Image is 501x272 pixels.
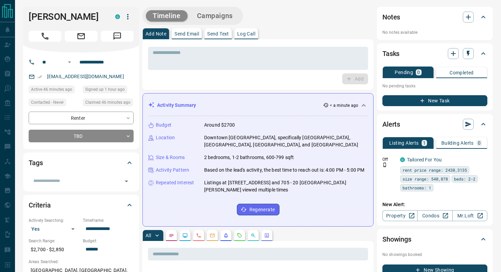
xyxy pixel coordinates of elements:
[83,238,134,244] p: Budget:
[207,31,229,36] p: Send Text
[190,10,240,22] button: Campaigns
[204,154,294,161] p: 2 bedrooms, 1-2 bathrooms, 600-799 sqft
[29,244,79,255] p: $2,700 - $2,850
[250,233,256,238] svg: Opportunities
[29,157,43,168] h2: Tags
[31,99,64,106] span: Contacted - Never
[29,11,105,22] h1: [PERSON_NAME]
[400,157,405,162] div: condos.ca
[423,141,426,145] p: 1
[29,238,79,244] p: Search Range:
[395,70,413,75] p: Pending
[382,45,487,62] div: Tasks
[29,197,134,213] div: Criteria
[204,167,364,174] p: Based on the lead's activity, the best time to reach out is: 4:00 PM - 5:00 PM
[146,10,187,22] button: Timeline
[382,119,400,130] h2: Alerts
[382,9,487,25] div: Notes
[29,86,79,95] div: Tue Aug 12 2025
[156,134,175,141] p: Location
[29,130,134,142] div: TBD
[65,58,74,66] button: Open
[264,233,270,238] svg: Agent Actions
[237,31,255,36] p: Log Call
[65,31,97,42] span: Email
[83,99,134,108] div: Tue Aug 12 2025
[330,102,358,109] p: < a minute ago
[115,14,120,19] div: condos.ca
[156,167,189,174] p: Activity Pattern
[169,233,174,238] svg: Notes
[196,233,201,238] svg: Calls
[382,48,399,59] h2: Tasks
[403,184,431,191] span: bathrooms: 1
[156,179,194,186] p: Repeated Interest
[83,217,134,224] p: Timeframe:
[417,210,452,221] a: Condos
[204,179,368,194] p: Listings at [STREET_ADDRESS] and 705 - 20 [GEOGRAPHIC_DATA][PERSON_NAME] viewed multiple times
[237,233,242,238] svg: Requests
[382,116,487,132] div: Alerts
[29,31,61,42] span: Call
[29,224,79,234] div: Yes
[382,81,487,91] p: No pending tasks
[29,217,79,224] p: Actively Searching:
[31,86,72,93] span: Active 46 minutes ago
[407,157,442,162] a: Tailored For You
[122,176,131,186] button: Open
[146,233,151,238] p: All
[37,74,42,79] svg: Email Verified
[204,121,235,129] p: Around $2700
[210,233,215,238] svg: Emails
[382,29,487,35] p: No notes available
[382,252,487,258] p: No showings booked
[382,234,411,245] h2: Showings
[382,231,487,247] div: Showings
[156,121,171,129] p: Budget
[47,74,124,79] a: [EMAIL_ADDRESS][DOMAIN_NAME]
[382,12,400,23] h2: Notes
[146,31,166,36] p: Add Note
[382,95,487,106] button: New Task
[223,233,229,238] svg: Listing Alerts
[83,86,134,95] div: Tue Aug 12 2025
[157,102,196,109] p: Activity Summary
[441,141,474,145] p: Building Alerts
[85,86,125,93] span: Signed up 1 hour ago
[237,204,279,215] button: Regenerate
[382,210,417,221] a: Property
[452,210,487,221] a: Mr.Loft
[478,141,481,145] p: 0
[454,175,475,182] span: beds: 2-2
[450,70,474,75] p: Completed
[29,155,134,171] div: Tags
[204,134,368,148] p: Downtown [GEOGRAPHIC_DATA], specifically [GEOGRAPHIC_DATA], [GEOGRAPHIC_DATA], [GEOGRAPHIC_DATA],...
[29,259,134,265] p: Areas Searched:
[403,167,467,173] span: rent price range: 2430,3135
[85,99,131,106] span: Claimed 46 minutes ago
[382,201,487,208] p: New Alert:
[148,99,368,112] div: Activity Summary< a minute ago
[156,154,185,161] p: Size & Rooms
[174,31,199,36] p: Send Email
[182,233,188,238] svg: Lead Browsing Activity
[101,31,134,42] span: Message
[403,175,448,182] span: size range: 540,878
[382,162,387,167] svg: Push Notification Only
[417,70,420,75] p: 0
[29,112,134,124] div: Renter
[389,141,419,145] p: Listing Alerts
[29,200,51,211] h2: Criteria
[382,156,396,162] p: Off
